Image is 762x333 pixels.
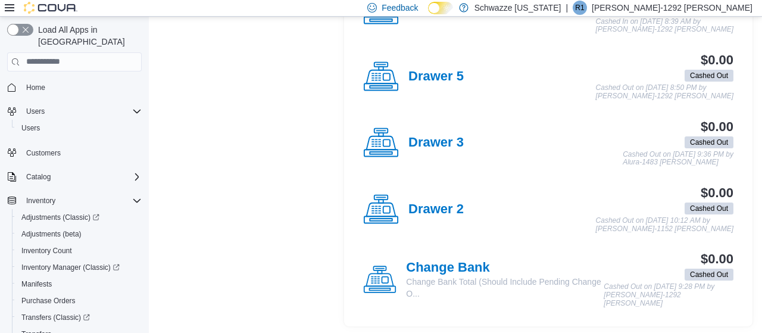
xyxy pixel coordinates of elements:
span: Inventory Count [21,246,72,256]
a: Users [17,121,45,135]
span: Purchase Orders [17,294,142,308]
h4: Drawer 2 [408,202,464,217]
p: [PERSON_NAME]-1292 [PERSON_NAME] [592,1,752,15]
span: Transfers (Classic) [21,313,90,322]
h3: $0.00 [701,186,733,200]
p: Cashed Out on [DATE] 8:50 PM by [PERSON_NAME]-1292 [PERSON_NAME] [596,84,733,100]
span: Customers [26,148,61,158]
span: Cashed Out [690,269,728,280]
span: Home [21,80,142,95]
button: Inventory [2,192,146,209]
span: Cashed Out [690,203,728,214]
a: Home [21,80,50,95]
span: Adjustments (beta) [21,229,82,239]
span: Catalog [26,172,51,182]
span: Cashed Out [690,137,728,148]
a: Purchase Orders [17,294,80,308]
p: Cashed Out on [DATE] 9:28 PM by [PERSON_NAME]-1292 [PERSON_NAME] [604,283,733,307]
p: Cashed Out on [DATE] 9:36 PM by Alura-1483 [PERSON_NAME] [623,151,733,167]
span: Users [21,123,40,133]
span: Cashed Out [685,136,733,148]
button: Users [2,103,146,120]
button: Users [12,120,146,136]
span: R1 [575,1,584,15]
a: Inventory Manager (Classic) [17,260,124,275]
span: Adjustments (beta) [17,227,142,241]
p: Schwazze [US_STATE] [474,1,561,15]
span: Cashed Out [685,70,733,82]
span: Customers [21,145,142,160]
p: Change Bank Total (Should Include Pending Change O... [406,276,604,300]
a: Transfers (Classic) [17,310,95,325]
span: Cashed Out [685,269,733,281]
button: Inventory Count [12,242,146,259]
a: Inventory Manager (Classic) [12,259,146,276]
h4: Drawer 3 [408,135,464,151]
h3: $0.00 [701,53,733,67]
a: Transfers (Classic) [12,309,146,326]
button: Catalog [2,169,146,185]
button: Adjustments (beta) [12,226,146,242]
button: Customers [2,144,146,161]
a: Customers [21,146,65,160]
span: Manifests [17,277,142,291]
span: Manifests [21,279,52,289]
span: Home [26,83,45,92]
button: Catalog [21,170,55,184]
h4: Change Bank [406,260,604,276]
span: Purchase Orders [21,296,76,306]
span: Inventory Count [17,244,142,258]
span: Users [21,104,142,119]
img: Cova [24,2,77,14]
span: Transfers (Classic) [17,310,142,325]
span: Inventory [21,194,142,208]
div: Reggie-1292 Gutierrez [573,1,587,15]
button: Inventory [21,194,60,208]
span: Dark Mode [428,14,429,15]
button: Users [21,104,49,119]
span: Inventory Manager (Classic) [17,260,142,275]
span: Users [17,121,142,135]
span: Inventory [26,196,55,206]
a: Manifests [17,277,57,291]
button: Purchase Orders [12,292,146,309]
a: Adjustments (Classic) [17,210,104,225]
span: Load All Apps in [GEOGRAPHIC_DATA] [33,24,142,48]
span: Feedback [382,2,418,14]
h3: $0.00 [701,120,733,134]
span: Cashed Out [685,203,733,214]
span: Users [26,107,45,116]
input: Dark Mode [428,2,453,14]
span: Adjustments (Classic) [21,213,99,222]
button: Manifests [12,276,146,292]
span: Inventory Manager (Classic) [21,263,120,272]
p: | [566,1,568,15]
h3: $0.00 [701,252,733,266]
span: Cashed Out [690,70,728,81]
h4: Drawer 5 [408,69,464,85]
a: Inventory Count [17,244,77,258]
button: Home [2,79,146,96]
p: Cashed Out on [DATE] 10:12 AM by [PERSON_NAME]-1152 [PERSON_NAME] [596,217,733,233]
a: Adjustments (beta) [17,227,86,241]
p: Cashed In on [DATE] 8:39 AM by [PERSON_NAME]-1292 [PERSON_NAME] [596,18,733,34]
span: Adjustments (Classic) [17,210,142,225]
a: Adjustments (Classic) [12,209,146,226]
span: Catalog [21,170,142,184]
